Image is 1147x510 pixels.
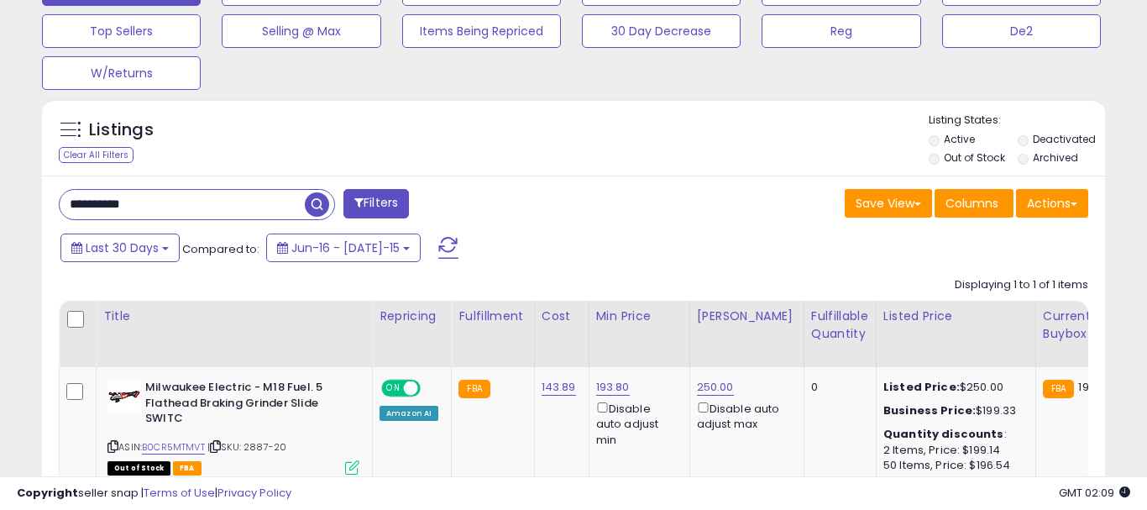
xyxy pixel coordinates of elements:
div: Listed Price [883,308,1029,325]
div: Min Price [596,308,683,325]
span: Compared to: [182,241,259,257]
div: : [883,427,1023,442]
span: | SKU: 2887-20 [207,440,286,454]
div: $250.00 [883,380,1023,395]
span: All listings that are currently out of stock and unavailable for purchase on Amazon [107,461,170,476]
strong: Copyright [17,485,78,501]
div: Current Buybox Price [1043,308,1129,343]
span: Columns [945,195,998,212]
button: Selling @ Max [222,14,380,48]
div: Title [103,308,365,325]
label: Deactivated [1033,132,1096,146]
span: 199.53 [1078,379,1112,395]
div: 0 [811,380,863,395]
button: 30 Day Decrease [582,14,741,48]
a: Terms of Use [144,485,215,501]
a: 250.00 [697,379,734,396]
div: seller snap | | [17,486,291,502]
div: ASIN: [107,380,359,473]
span: OFF [418,381,445,396]
div: $199.33 [883,403,1023,418]
span: 2025-08-15 02:09 GMT [1059,485,1130,501]
label: Archived [1033,150,1078,165]
button: Top Sellers [42,14,201,48]
button: W/Returns [42,56,201,90]
div: Cost [542,308,582,325]
span: Last 30 Days [86,239,159,256]
h5: Listings [89,118,154,142]
div: Fulfillable Quantity [811,308,869,343]
label: Active [944,132,975,146]
div: [PERSON_NAME] [697,308,797,325]
small: FBA [458,380,490,398]
button: Filters [343,189,409,218]
div: Amazon AI [380,406,438,421]
a: 143.89 [542,379,576,396]
div: Disable auto adjust max [697,399,791,432]
b: Milwaukee Electric - M18 Fuel. 5 Flathead Braking Grinder Slide SWITC [145,380,349,431]
a: Privacy Policy [217,485,291,501]
div: Clear All Filters [59,147,134,163]
small: FBA [1043,380,1074,398]
img: 31aVLsEQWxL._SL40_.jpg [107,380,141,413]
button: Items Being Repriced [402,14,561,48]
button: Save View [845,189,932,218]
div: Repricing [380,308,444,325]
p: Listing States: [929,113,1105,129]
b: Business Price: [883,402,976,418]
button: Columns [935,189,1013,218]
button: Reg [762,14,920,48]
a: B0CR5MTMVT [142,440,205,455]
div: Displaying 1 to 1 of 1 items [955,277,1088,293]
button: Last 30 Days [60,234,180,262]
b: Quantity discounts [883,426,1004,442]
div: 50 Items, Price: $196.54 [883,458,1023,473]
div: 2 Items, Price: $199.14 [883,443,1023,458]
a: 193.80 [596,379,630,396]
span: FBA [173,461,202,476]
div: Fulfillment [458,308,526,325]
b: Listed Price: [883,379,960,395]
span: ON [383,381,404,396]
button: Jun-16 - [DATE]-15 [266,234,421,262]
button: Actions [1016,189,1088,218]
button: De2 [942,14,1101,48]
label: Out of Stock [944,150,1005,165]
div: Disable auto adjust min [596,399,677,448]
span: Jun-16 - [DATE]-15 [291,239,400,256]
